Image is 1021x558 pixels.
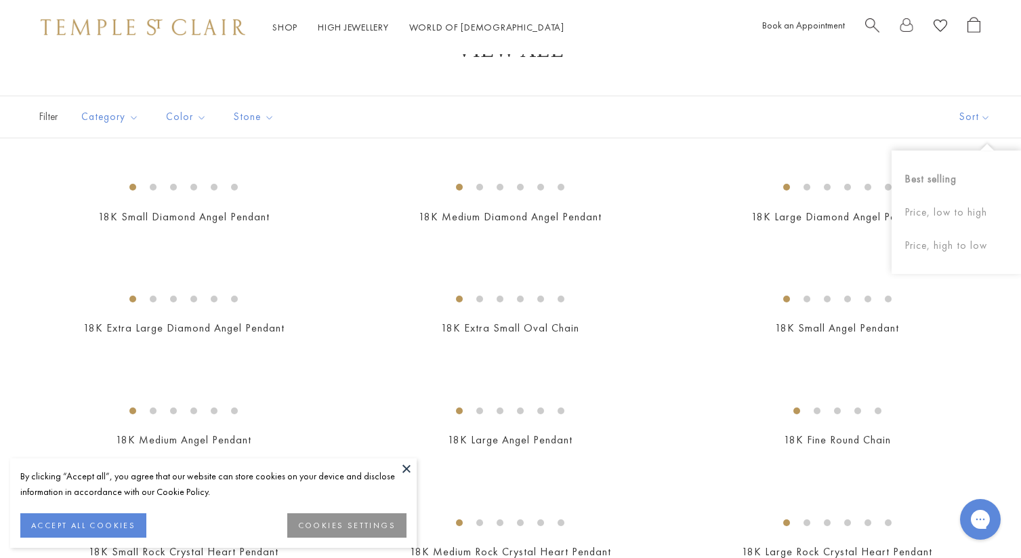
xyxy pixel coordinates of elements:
[892,163,1021,196] button: Best selling
[287,513,407,538] button: COOKIES SETTINGS
[448,433,572,447] a: 18K Large Angel Pendant
[272,21,297,33] a: ShopShop
[865,17,879,38] a: Search
[20,469,407,500] div: By clicking “Accept all”, you agree that our website can store cookies on your device and disclos...
[762,19,845,31] a: Book an Appointment
[116,433,251,447] a: 18K Medium Angel Pendant
[892,196,1021,229] button: Price, low to high
[441,321,579,335] a: 18K Extra Small Oval Chain
[20,513,146,538] button: ACCEPT ALL COOKIES
[409,21,564,33] a: World of [DEMOGRAPHIC_DATA]World of [DEMOGRAPHIC_DATA]
[71,102,149,132] button: Category
[953,494,1007,544] iframe: Gorgias live chat messenger
[419,210,602,224] a: 18K Medium Diamond Angel Pendant
[967,17,980,38] a: Open Shopping Bag
[751,210,923,224] a: 18K Large Diamond Angel Pendant
[318,21,389,33] a: High JewelleryHigh Jewellery
[775,321,899,335] a: 18K Small Angel Pendant
[41,19,245,35] img: Temple St. Clair
[159,108,217,125] span: Color
[892,229,1021,262] button: Price, high to low
[929,96,1021,138] button: Show sort by
[224,102,285,132] button: Stone
[83,321,285,335] a: 18K Extra Large Diamond Angel Pendant
[934,17,947,38] a: View Wishlist
[98,210,270,224] a: 18K Small Diamond Angel Pendant
[227,108,285,125] span: Stone
[784,433,891,447] a: 18K Fine Round Chain
[75,108,149,125] span: Category
[272,19,564,36] nav: Main navigation
[156,102,217,132] button: Color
